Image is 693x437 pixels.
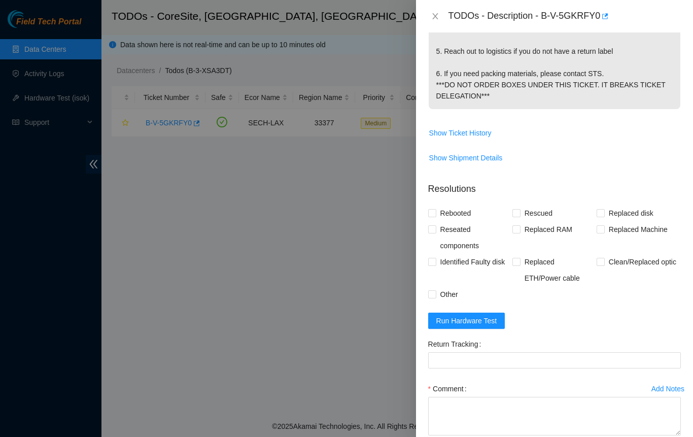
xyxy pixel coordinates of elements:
span: Run Hardware Test [436,315,497,326]
p: Resolutions [428,174,681,196]
textarea: Comment [428,397,681,435]
span: Other [436,286,462,302]
span: Rebooted [436,205,475,221]
span: Reseated components [436,221,512,254]
div: TODOs - Description - B-V-5GKRFY0 [448,8,681,24]
button: Close [428,12,442,21]
button: Run Hardware Test [428,313,505,329]
button: Add Notes [651,381,685,397]
span: Show Ticket History [429,127,492,139]
button: Show Ticket History [429,125,492,141]
span: Show Shipment Details [429,152,503,163]
span: Replaced RAM [521,221,576,238]
label: Return Tracking [428,336,486,352]
button: Show Shipment Details [429,150,503,166]
input: Return Tracking [428,352,681,368]
span: Identified Faulty disk [436,254,509,270]
span: Clean/Replaced optic [605,254,680,270]
span: Replaced Machine [605,221,672,238]
span: Rescued [521,205,557,221]
span: Replaced ETH/Power cable [521,254,597,286]
span: close [431,12,439,20]
div: Add Notes [651,385,684,392]
label: Comment [428,381,471,397]
span: Replaced disk [605,205,657,221]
